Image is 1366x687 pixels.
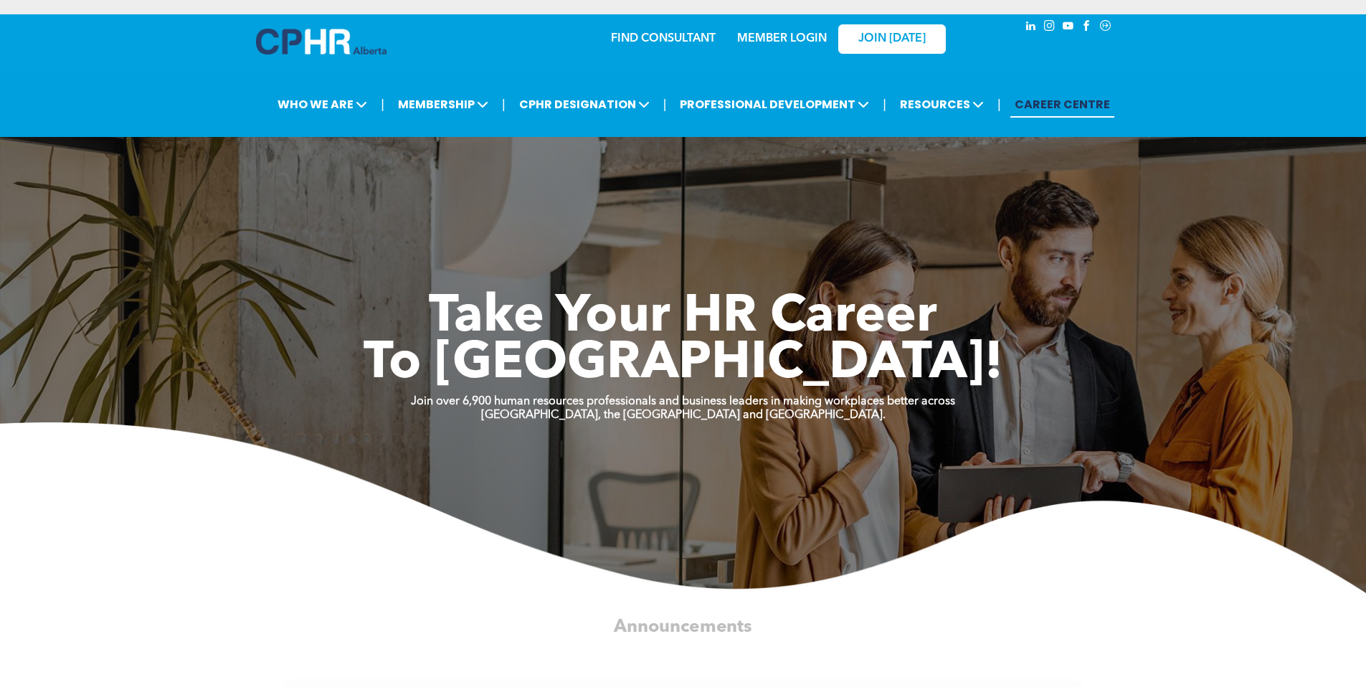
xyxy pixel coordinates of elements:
[364,338,1003,390] span: To [GEOGRAPHIC_DATA]!
[997,90,1001,119] li: |
[394,91,493,118] span: MEMBERSHIP
[502,90,506,119] li: |
[883,90,886,119] li: |
[1023,18,1039,37] a: linkedin
[429,292,937,343] span: Take Your HR Career
[1061,18,1076,37] a: youtube
[273,91,371,118] span: WHO WE ARE
[1010,91,1114,118] a: CAREER CENTRE
[663,90,667,119] li: |
[1042,18,1058,37] a: instagram
[515,91,654,118] span: CPHR DESIGNATION
[256,29,386,55] img: A blue and white logo for cp alberta
[675,91,873,118] span: PROFESSIONAL DEVELOPMENT
[411,396,955,407] strong: Join over 6,900 human resources professionals and business leaders in making workplaces better ac...
[614,618,751,636] span: Announcements
[896,91,988,118] span: RESOURCES
[381,90,384,119] li: |
[1079,18,1095,37] a: facebook
[737,33,827,44] a: MEMBER LOGIN
[838,24,946,54] a: JOIN [DATE]
[611,33,716,44] a: FIND CONSULTANT
[858,32,926,46] span: JOIN [DATE]
[481,409,886,421] strong: [GEOGRAPHIC_DATA], the [GEOGRAPHIC_DATA] and [GEOGRAPHIC_DATA].
[1098,18,1114,37] a: Social network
